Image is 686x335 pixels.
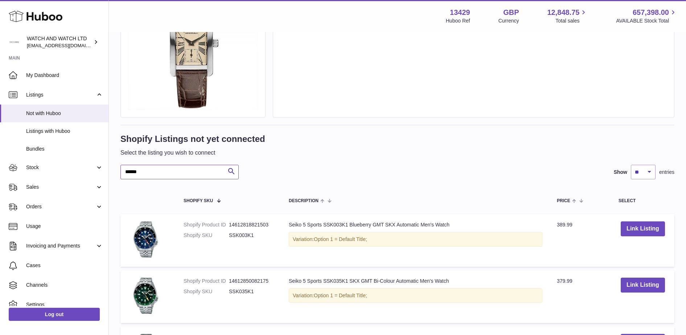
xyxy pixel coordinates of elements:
dd: 14612850082175 [229,278,274,285]
div: Select [619,199,667,203]
div: Variation: [289,232,542,247]
span: Sales [26,184,95,191]
a: 12,848.75 Total sales [547,8,588,24]
div: Seiko 5 Sports SSK035K1 SKX GMT Bi-Colour Automatic Men's Watch [289,278,542,285]
strong: GBP [503,8,519,17]
span: 389.99 [557,222,572,228]
span: AVAILABLE Stock Total [616,17,677,24]
dt: Shopify SKU [184,232,229,239]
span: Not with Huboo [26,110,103,117]
dd: 14612818821503 [229,221,274,228]
div: Variation: [289,288,542,303]
span: Orders [26,203,95,210]
span: Stock [26,164,95,171]
span: Option 1 = Default Title; [314,236,367,242]
dt: Shopify Product ID [184,221,229,228]
img: internalAdmin-13429@internal.huboo.com [9,37,20,48]
span: Invoicing and Payments [26,242,95,249]
span: Bundles [26,146,103,152]
span: Shopify SKU [184,199,213,203]
span: 12,848.75 [547,8,579,17]
a: Log out [9,308,100,321]
span: Description [289,199,319,203]
label: Show [614,169,627,176]
dd: SSK003K1 [229,232,274,239]
span: Total sales [555,17,588,24]
span: [EMAIL_ADDRESS][DOMAIN_NAME] [27,42,107,48]
span: entries [659,169,674,176]
span: Cases [26,262,103,269]
a: 657,398.00 AVAILABLE Stock Total [616,8,677,24]
span: Listings [26,91,95,98]
span: My Dashboard [26,72,103,79]
span: 657,398.00 [633,8,669,17]
dt: Shopify Product ID [184,278,229,285]
span: Price [557,199,570,203]
div: WATCH AND WATCH LTD [27,35,92,49]
span: 379.99 [557,278,572,284]
dt: Shopify SKU [184,288,229,295]
span: Channels [26,282,103,289]
span: Usage [26,223,103,230]
img: Seiko 5 Sports SSK003K1 Blueberry GMT SKX Automatic Men's Watch [128,221,164,258]
button: Link Listing [621,278,665,293]
h1: Shopify Listings not yet connected [120,133,265,145]
span: Settings [26,301,103,308]
span: Listings with Huboo [26,128,103,135]
div: Currency [498,17,519,24]
div: Huboo Ref [446,17,470,24]
button: Link Listing [621,221,665,236]
strong: 13429 [450,8,470,17]
img: Seiko 5 Sports SSK035K1 SKX GMT Bi-Colour Automatic Men's Watch [128,278,164,314]
span: Option 1 = Default Title; [314,293,367,298]
p: Select the listing you wish to connect [120,149,265,157]
div: Seiko 5 Sports SSK003K1 Blueberry GMT SKX Automatic Men's Watch [289,221,542,228]
dd: SSK035K1 [229,288,274,295]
